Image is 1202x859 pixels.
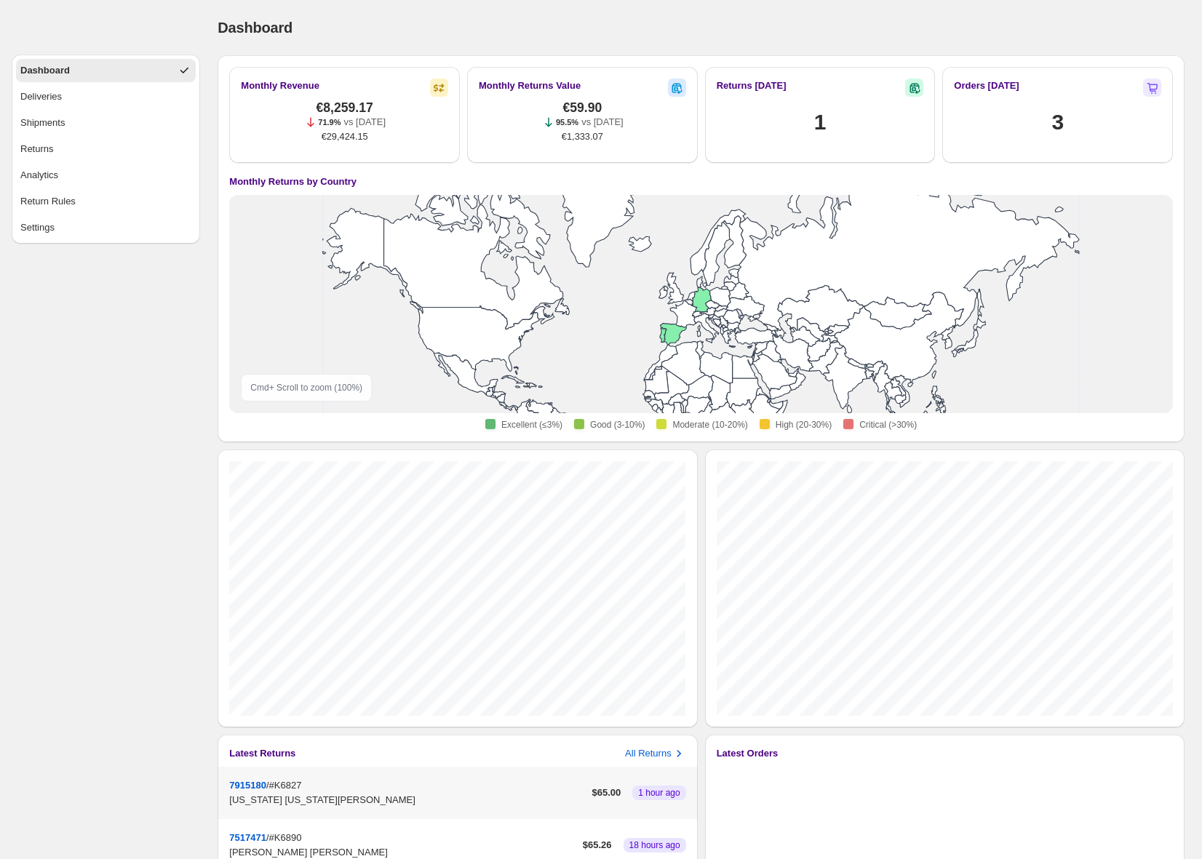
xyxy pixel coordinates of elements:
[556,118,578,127] span: 95.5%
[590,419,645,431] span: Good (3-10%)
[16,85,196,108] button: Deliveries
[20,168,58,183] div: Analytics
[241,79,319,93] h2: Monthly Revenue
[20,116,65,130] div: Shipments
[954,79,1019,93] h2: Orders [DATE]
[16,164,196,187] button: Analytics
[776,419,832,431] span: High (20-30%)
[229,746,295,761] h3: Latest Returns
[20,142,54,156] div: Returns
[269,780,302,791] span: #K6827
[629,839,680,851] span: 18 hours ago
[479,79,581,93] h2: Monthly Returns Value
[562,100,602,115] span: €59.90
[20,220,55,235] div: Settings
[16,111,196,135] button: Shipments
[317,100,373,115] span: €8,259.17
[218,20,292,36] span: Dashboard
[16,59,196,82] button: Dashboard
[717,746,779,761] h3: Latest Orders
[229,793,586,807] p: [US_STATE] [US_STATE][PERSON_NAME]
[592,786,621,800] p: $ 65.00
[859,419,917,431] span: Critical (>30%)
[318,118,341,127] span: 71.9%
[717,79,787,93] h2: Returns [DATE]
[583,838,612,852] p: $ 65.26
[20,63,70,78] div: Dashboard
[322,129,368,144] span: €29,424.15
[269,832,302,843] span: #K6890
[581,115,624,129] p: vs [DATE]
[562,129,603,144] span: €1,333.07
[16,216,196,239] button: Settings
[229,780,266,791] button: 7915180
[672,419,747,431] span: Moderate (10-20%)
[229,778,586,807] div: /
[241,374,372,401] div: Cmd + Scroll to zoom ( 100 %)
[20,194,76,209] div: Return Rules
[343,115,386,129] p: vs [DATE]
[814,108,826,137] h1: 1
[229,832,266,843] button: 7517471
[625,746,686,761] button: All Returns
[16,137,196,161] button: Returns
[625,746,672,761] h3: All Returns
[638,787,680,799] span: 1 hour ago
[20,89,62,104] div: Deliveries
[501,419,562,431] span: Excellent (≤3%)
[16,190,196,213] button: Return Rules
[229,175,357,189] h4: Monthly Returns by Country
[1051,108,1063,137] h1: 3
